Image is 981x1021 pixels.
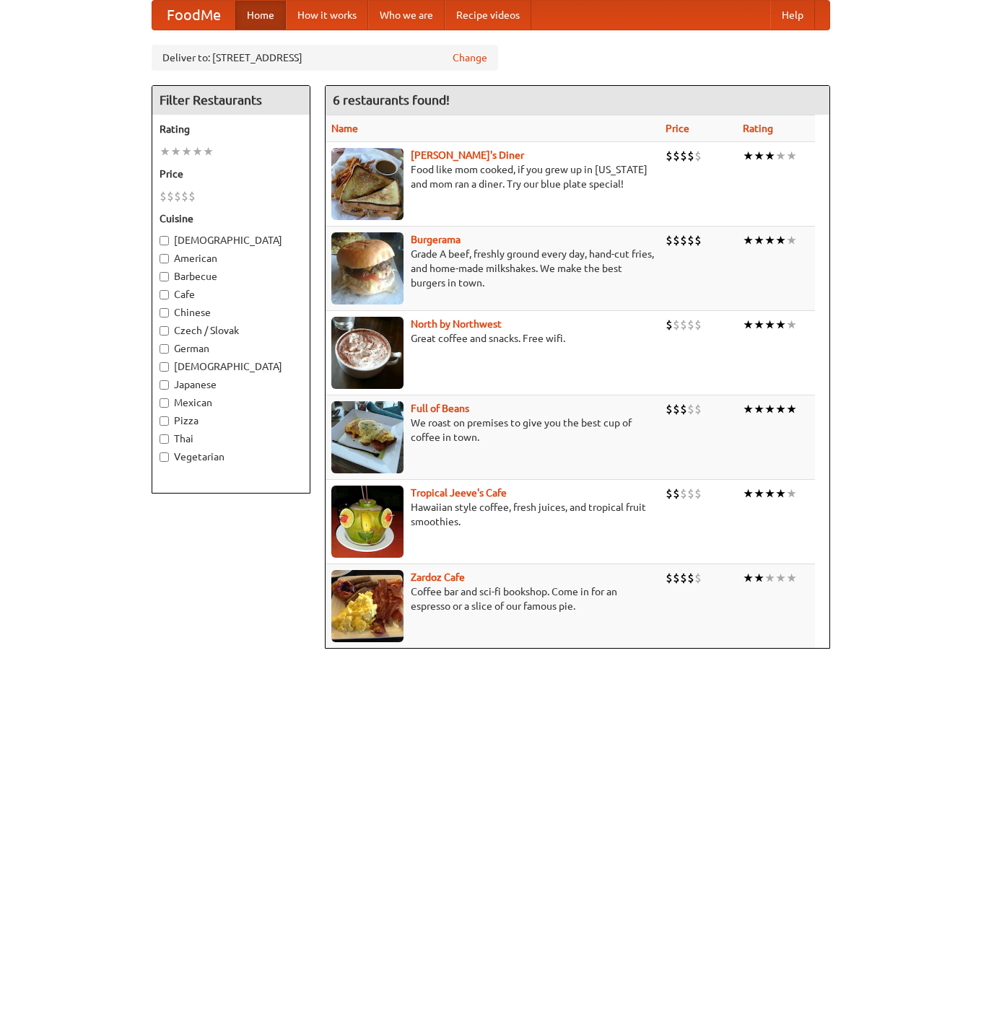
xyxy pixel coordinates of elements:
[680,570,687,586] li: $
[764,232,775,248] li: ★
[743,123,773,134] a: Rating
[687,570,694,586] li: $
[754,570,764,586] li: ★
[680,148,687,164] li: $
[775,401,786,417] li: ★
[680,401,687,417] li: $
[680,317,687,333] li: $
[694,486,702,501] li: $
[743,232,754,248] li: ★
[687,486,694,501] li: $
[331,247,654,290] p: Grade A beef, freshly ground every day, hand-cut fries, and home-made milkshakes. We make the bes...
[687,148,694,164] li: $
[331,570,404,642] img: zardoz.jpg
[743,570,754,586] li: ★
[160,290,169,299] input: Cafe
[666,317,673,333] li: $
[160,344,169,354] input: German
[160,233,302,247] label: [DEMOGRAPHIC_DATA]
[666,570,673,586] li: $
[673,486,680,501] li: $
[673,570,680,586] li: $
[160,251,302,266] label: American
[764,148,775,164] li: ★
[152,1,235,30] a: FoodMe
[687,317,694,333] li: $
[160,326,169,336] input: Czech / Slovak
[160,272,169,281] input: Barbecue
[754,317,764,333] li: ★
[167,188,174,204] li: $
[411,149,524,161] a: [PERSON_NAME]'s Diner
[694,401,702,417] li: $
[286,1,368,30] a: How it works
[160,450,302,464] label: Vegetarian
[764,486,775,501] li: ★
[160,395,302,410] label: Mexican
[666,148,673,164] li: $
[694,317,702,333] li: $
[743,317,754,333] li: ★
[775,317,786,333] li: ★
[160,452,169,462] input: Vegetarian
[160,431,302,446] label: Thai
[666,123,689,134] a: Price
[786,148,797,164] li: ★
[666,232,673,248] li: $
[160,236,169,245] input: [DEMOGRAPHIC_DATA]
[754,148,764,164] li: ★
[754,401,764,417] li: ★
[775,486,786,501] li: ★
[770,1,815,30] a: Help
[775,570,786,586] li: ★
[160,167,302,181] h5: Price
[160,398,169,408] input: Mexican
[192,144,203,159] li: ★
[331,500,654,529] p: Hawaiian style coffee, fresh juices, and tropical fruit smoothies.
[160,416,169,426] input: Pizza
[786,232,797,248] li: ★
[160,413,302,428] label: Pizza
[331,416,654,444] p: We roast on premises to give you the best cup of coffee in town.
[331,232,404,304] img: burgerama.jpg
[411,234,461,245] b: Burgerama
[160,254,169,263] input: American
[235,1,286,30] a: Home
[368,1,445,30] a: Who we are
[160,188,167,204] li: $
[181,188,188,204] li: $
[181,144,192,159] li: ★
[331,331,654,346] p: Great coffee and snacks. Free wifi.
[673,317,680,333] li: $
[174,188,181,204] li: $
[331,162,654,191] p: Food like mom cooked, if you grew up in [US_STATE] and mom ran a diner. Try our blue plate special!
[160,122,302,136] h5: Rating
[170,144,181,159] li: ★
[786,486,797,501] li: ★
[453,51,487,65] a: Change
[764,401,775,417] li: ★
[160,362,169,372] input: [DEMOGRAPHIC_DATA]
[411,571,465,583] a: Zardoz Cafe
[764,570,775,586] li: ★
[188,188,196,204] li: $
[673,401,680,417] li: $
[411,403,469,414] a: Full of Beans
[445,1,531,30] a: Recipe videos
[775,232,786,248] li: ★
[203,144,214,159] li: ★
[687,232,694,248] li: $
[331,584,654,613] p: Coffee bar and sci-fi bookshop. Come in for an espresso or a slice of our famous pie.
[754,232,764,248] li: ★
[411,318,502,330] b: North by Northwest
[786,317,797,333] li: ★
[160,377,302,392] label: Japanese
[160,287,302,302] label: Cafe
[680,486,687,501] li: $
[152,86,310,115] h4: Filter Restaurants
[694,570,702,586] li: $
[694,232,702,248] li: $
